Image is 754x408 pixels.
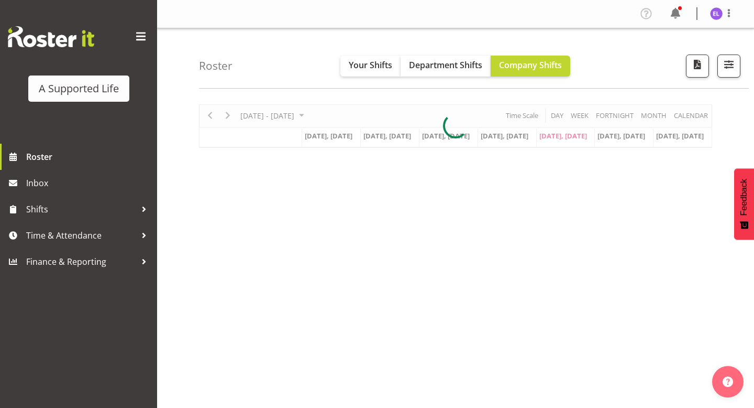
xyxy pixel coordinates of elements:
[734,168,754,240] button: Feedback - Show survey
[409,59,482,71] span: Department Shifts
[26,254,136,270] span: Finance & Reporting
[491,56,570,77] button: Company Shifts
[349,59,392,71] span: Your Shifts
[8,26,94,47] img: Rosterit website logo
[499,59,562,71] span: Company Shifts
[710,7,723,20] img: elise-loh5844.jpg
[39,81,119,96] div: A Supported Life
[340,56,401,77] button: Your Shifts
[26,201,136,217] span: Shifts
[401,56,491,77] button: Department Shifts
[26,175,152,191] span: Inbox
[739,179,749,216] span: Feedback
[686,55,709,78] button: Download a PDF of the roster according to the set date range.
[723,377,733,387] img: help-xxl-2.png
[26,228,136,243] span: Time & Attendance
[26,149,152,165] span: Roster
[717,55,740,78] button: Filter Shifts
[199,60,232,72] h4: Roster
